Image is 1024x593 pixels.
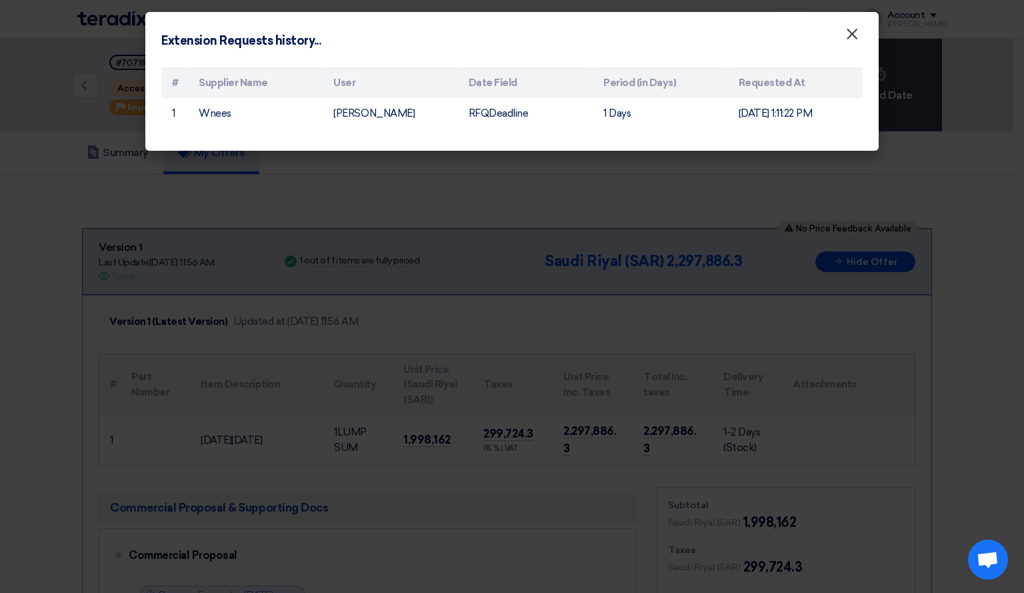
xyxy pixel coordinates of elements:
[188,98,323,129] td: Wnees
[323,67,457,99] th: User
[323,98,457,129] td: [PERSON_NAME]
[968,540,1008,580] a: Open chat
[188,67,323,99] th: Supplier Name
[161,32,321,50] h4: Extension Requests history...
[458,67,593,99] th: Date Field
[161,67,188,99] th: #
[835,21,869,48] button: Close
[728,67,863,99] th: Requested At
[593,98,727,129] td: 1 Days
[728,98,863,129] td: [DATE] 1:11:22 PM
[161,98,188,129] td: 1
[593,67,727,99] th: Period (in Days)
[845,24,859,51] span: ×
[458,98,593,129] td: RFQDeadline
